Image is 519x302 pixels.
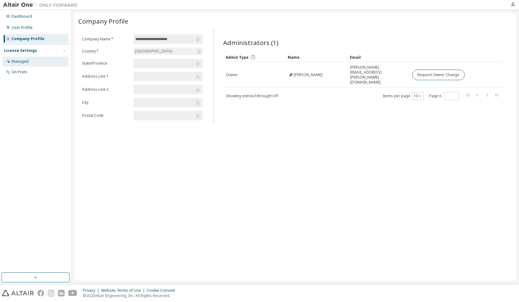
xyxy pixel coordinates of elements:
[294,72,323,77] span: [PERSON_NAME]
[223,38,278,47] span: Administrators (1)
[82,100,130,105] label: City
[147,288,179,293] div: Cookie Consent
[429,92,459,100] span: Page n.
[134,48,173,55] div: [GEOGRAPHIC_DATA]
[414,94,422,98] button: 10
[11,36,44,41] div: Company Profile
[11,25,33,30] div: User Profile
[226,72,238,77] span: Owner
[288,52,345,62] div: Name
[2,290,34,296] img: altair_logo.svg
[78,17,128,25] span: Company Profile
[83,288,101,293] div: Privacy
[350,65,407,85] span: [PERSON_NAME][EMAIL_ADDRESS][PERSON_NAME][DOMAIN_NAME]
[134,48,202,55] div: [GEOGRAPHIC_DATA]
[226,93,279,98] span: Showing entries 1 through 1 of 1
[11,14,32,19] div: Dashboard
[383,92,424,100] span: Items per page
[3,2,81,8] img: Altair One
[82,87,130,92] label: Address Line 2
[226,55,249,60] span: Admin Type
[83,293,179,298] p: © 2025 Altair Engineering, Inc. All Rights Reserved.
[82,49,130,54] label: Country
[82,113,130,118] label: Postal Code
[82,74,130,79] label: Address Line 1
[82,37,130,42] label: Company Name
[4,48,37,53] div: License Settings
[68,290,77,296] img: youtube.svg
[82,61,130,66] label: State/Province
[38,290,44,296] img: facebook.svg
[48,290,54,296] img: instagram.svg
[412,70,465,80] button: Request Owner Change
[101,288,147,293] div: Website Terms of Use
[11,59,29,64] div: Managed
[11,70,27,75] div: On Prem
[58,290,65,296] img: linkedin.svg
[350,52,407,62] div: Email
